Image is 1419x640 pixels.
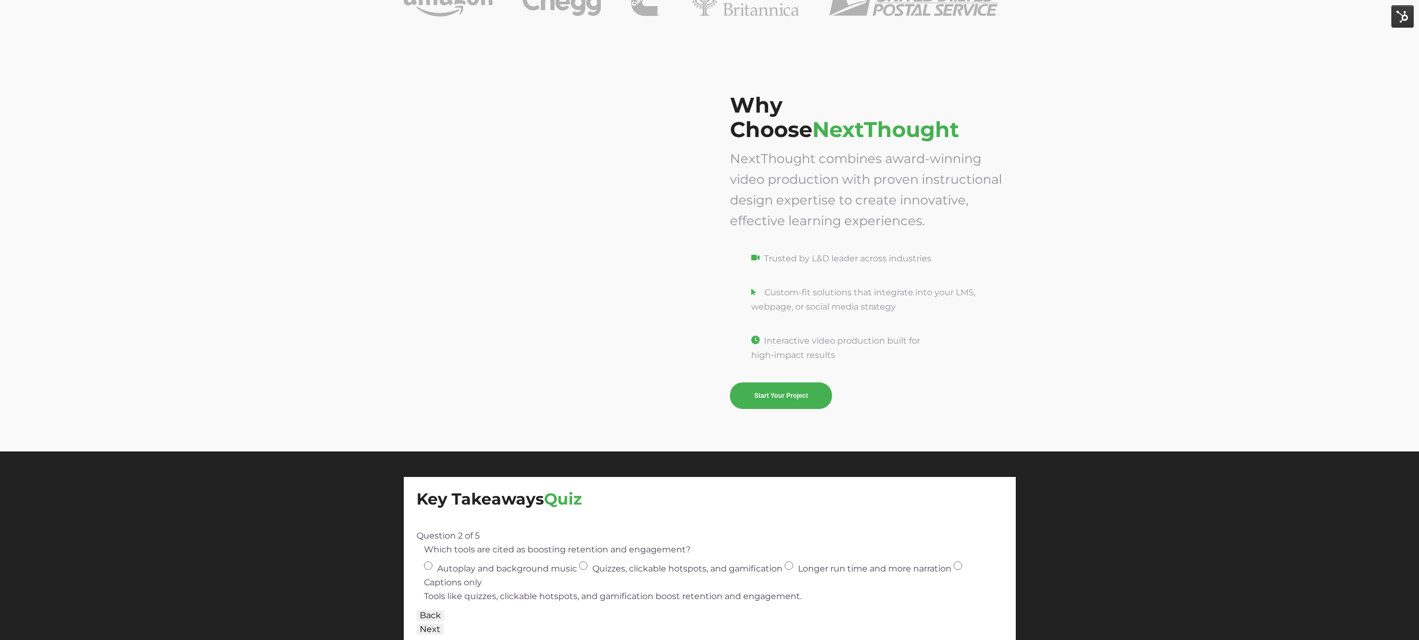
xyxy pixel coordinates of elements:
a: Start Your Project [730,382,832,409]
span: Autoplay and background music [437,564,577,574]
span: Quizzes, clickable hotspots, and gamification [592,564,783,574]
span: Longer run time and more narration [798,564,951,574]
div: Question 2 of 5 [417,529,1003,543]
span: Key Takeaways [417,489,582,509]
span: Trusted by L&D leader across industries [764,253,931,263]
input: Longer run time and more narration [785,561,793,570]
input: Quizzes, clickable hotspots, and gamification [579,561,588,570]
span: NextThought [812,116,959,142]
input: Captions only [954,561,962,570]
span: NextThought combines award-winning video production with proven instructional design expertise to... [730,151,1002,228]
span: Why Choose [730,92,959,142]
div: Tools like quizzes, clickable hotspots, and gamification boost retention and engagement. [424,590,996,603]
span: Quiz [544,489,582,509]
img: HubSpot Tools Menu Toggle [1391,5,1414,28]
legend: Which tools are cited as boosting retention and engagement? [424,543,691,557]
span: Captions only [424,577,482,587]
input: Autoplay and background music [424,561,432,570]
button: Back [417,610,444,621]
span: Custom-fit solutions that integrate into your LMS, webpage, or social media strategy [751,287,975,312]
button: Next [417,624,444,635]
span: Start Your Project [754,392,808,399]
span: Interactive video production built for high-impact results [751,336,920,360]
iframe: NextThought Demos [404,167,701,335]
